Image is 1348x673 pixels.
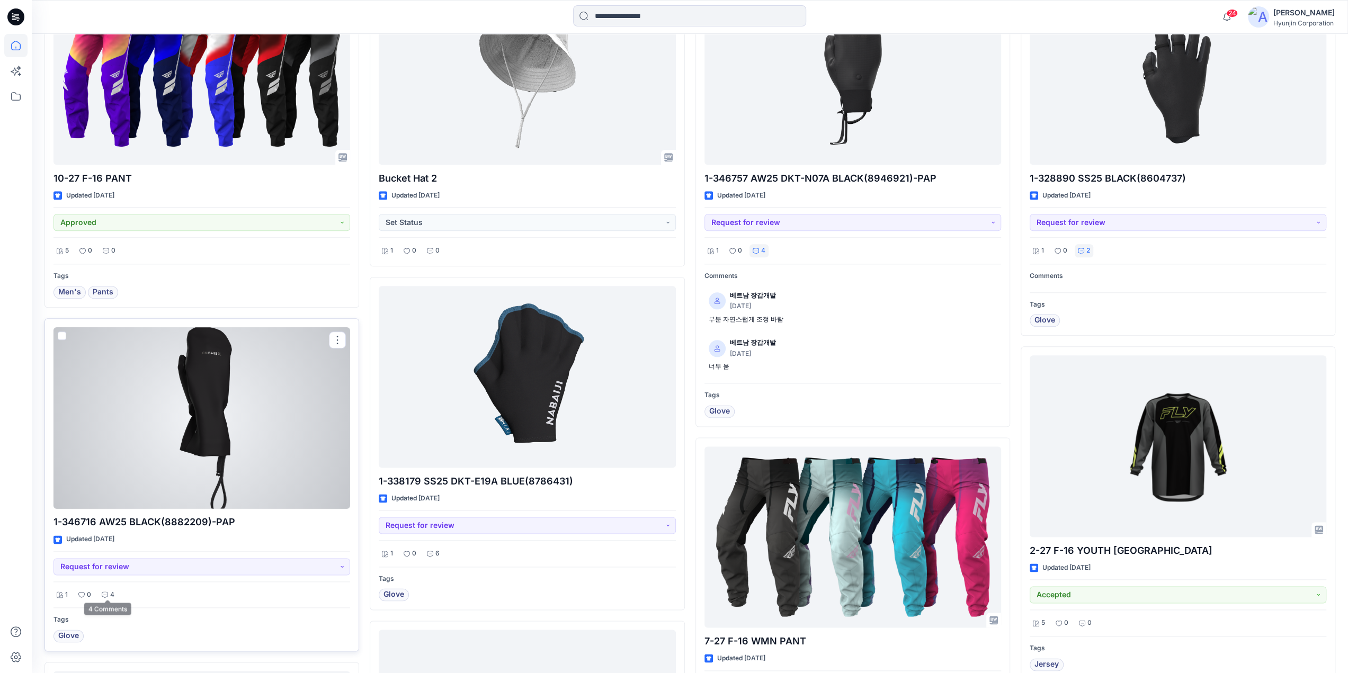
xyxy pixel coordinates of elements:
[88,245,92,256] p: 0
[1248,6,1269,28] img: avatar
[383,588,404,601] span: Glove
[110,589,114,600] p: 4
[717,653,765,664] p: Updated [DATE]
[709,361,997,372] p: 너무 움
[53,515,350,530] p: 1-346716 AW25 BLACK(8882209)-PAP
[1063,245,1067,256] p: 0
[391,493,440,504] p: Updated [DATE]
[390,548,393,559] p: 1
[714,298,720,304] svg: avatar
[714,345,720,352] svg: avatar
[1030,643,1326,654] p: Tags
[65,589,68,600] p: 1
[111,245,115,256] p: 0
[730,290,776,301] p: 베트남 장갑개발
[761,245,765,256] p: 4
[717,190,765,201] p: Updated [DATE]
[1087,617,1092,629] p: 0
[1041,617,1045,629] p: 5
[379,573,675,585] p: Tags
[1034,314,1055,327] span: Glove
[730,301,776,312] p: [DATE]
[1030,271,1326,282] p: Comments
[1030,299,1326,310] p: Tags
[435,245,440,256] p: 0
[704,634,1001,649] p: 7-27 F-16 WMN PANT
[704,390,1001,401] p: Tags
[704,446,1001,628] a: 7-27 F-16 WMN PANT
[1042,562,1091,573] p: Updated [DATE]
[379,474,675,489] p: 1-338179 SS25 DKT-E19A BLUE(8786431)
[704,286,1001,329] a: 베트남 장갑개발[DATE]부분 자연스럽게 조정 바람
[1064,617,1068,629] p: 0
[66,534,114,545] p: Updated [DATE]
[87,589,91,600] p: 0
[709,405,730,418] span: Glove
[1030,543,1326,558] p: 2-27 F-16 YOUTH [GEOGRAPHIC_DATA]
[379,286,675,468] a: 1-338179 SS25 DKT-E19A BLUE(8786431)
[390,245,393,256] p: 1
[1086,245,1090,256] p: 2
[1034,658,1059,671] span: Jersey
[66,190,114,201] p: Updated [DATE]
[1273,19,1335,27] div: Hyunjin Corporation
[704,333,1001,376] a: 베트남 장갑개발[DATE]너무 움
[412,548,416,559] p: 0
[391,190,440,201] p: Updated [DATE]
[738,245,742,256] p: 0
[1030,171,1326,186] p: 1-328890 SS25 BLACK(8604737)
[716,245,719,256] p: 1
[58,286,81,299] span: Men's
[435,548,440,559] p: 6
[730,348,776,360] p: [DATE]
[1041,245,1044,256] p: 1
[58,630,79,642] span: Glove
[730,337,776,348] p: 베트남 장갑개발
[704,271,1001,282] p: Comments
[53,171,350,186] p: 10-27 F-16 PANT
[53,614,350,625] p: Tags
[379,171,675,186] p: Bucket Hat 2
[53,271,350,282] p: Tags
[1273,6,1335,19] div: [PERSON_NAME]
[1042,190,1091,201] p: Updated [DATE]
[709,314,997,325] p: 부분 자연스럽게 조정 바람
[704,171,1001,186] p: 1-346757 AW25 DKT-N07A BLACK(8946921)-PAP
[412,245,416,256] p: 0
[53,327,350,509] a: 1-346716 AW25 BLACK(8882209)-PAP
[1226,9,1238,17] span: 24
[1030,355,1326,537] a: 2-27 F-16 YOUTH JERSEY
[65,245,69,256] p: 5
[93,286,113,299] span: Pants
